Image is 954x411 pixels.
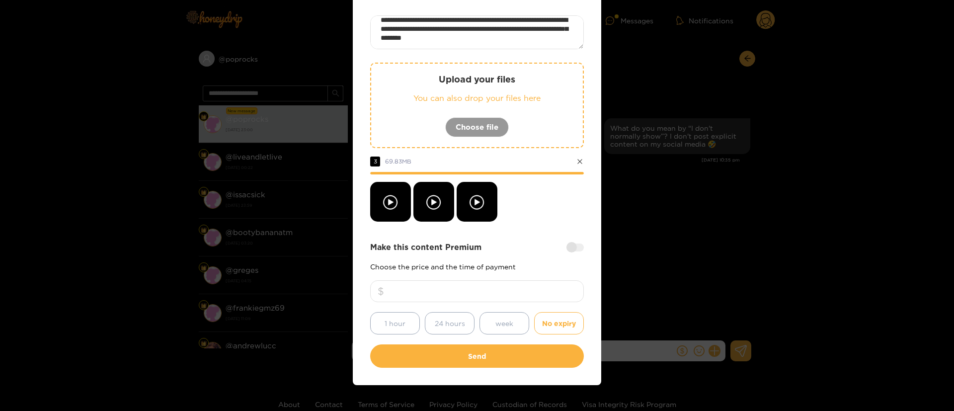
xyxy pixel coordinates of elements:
span: week [495,318,513,329]
button: Choose file [445,117,509,137]
p: You can also drop your files here [391,92,563,104]
button: Send [370,344,584,368]
button: 1 hour [370,312,420,334]
span: No expiry [542,318,576,329]
button: week [479,312,529,334]
span: 69.83 MB [385,158,411,164]
span: 3 [370,157,380,166]
span: 1 hour [385,318,405,329]
span: 24 hours [435,318,465,329]
p: Upload your files [391,74,563,85]
p: Choose the price and the time of payment [370,263,584,270]
button: No expiry [534,312,584,334]
strong: Make this content Premium [370,242,481,253]
button: 24 hours [425,312,475,334]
